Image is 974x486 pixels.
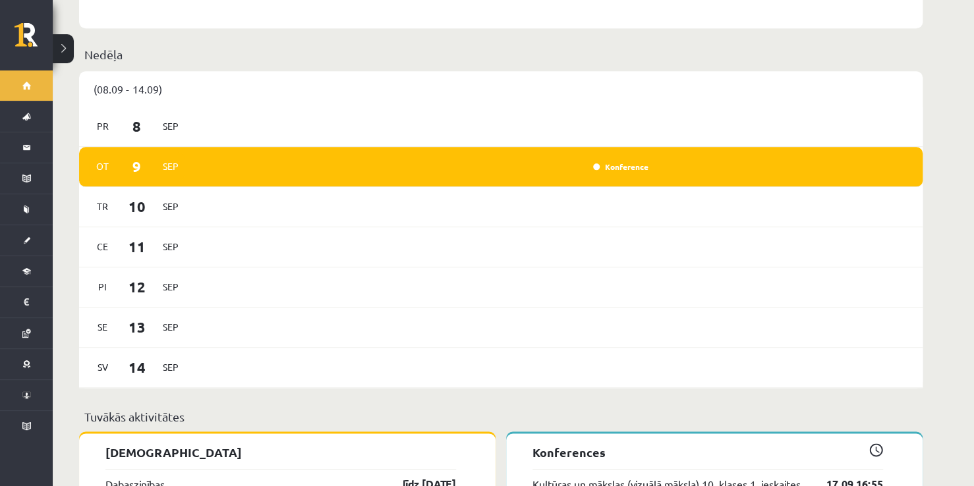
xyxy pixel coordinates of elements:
[157,196,185,217] span: Sep
[79,71,923,107] div: (08.09 - 14.09)
[89,156,117,176] span: Ot
[117,196,158,217] span: 10
[532,443,883,461] p: Konferences
[157,116,185,136] span: Sep
[84,45,917,63] p: Nedēļa
[117,316,158,338] span: 13
[117,155,158,177] span: 9
[117,115,158,137] span: 8
[89,116,117,136] span: Pr
[89,236,117,257] span: Ce
[14,23,53,56] a: Rīgas 1. Tālmācības vidusskola
[157,236,185,257] span: Sep
[84,408,917,425] p: Tuvākās aktivitātes
[593,161,648,172] a: Konference
[157,357,185,377] span: Sep
[89,277,117,297] span: Pi
[117,276,158,298] span: 12
[157,277,185,297] span: Sep
[117,356,158,378] span: 14
[157,317,185,337] span: Sep
[105,443,456,461] p: [DEMOGRAPHIC_DATA]
[157,156,185,176] span: Sep
[117,236,158,257] span: 11
[89,317,117,337] span: Se
[89,357,117,377] span: Sv
[89,196,117,217] span: Tr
